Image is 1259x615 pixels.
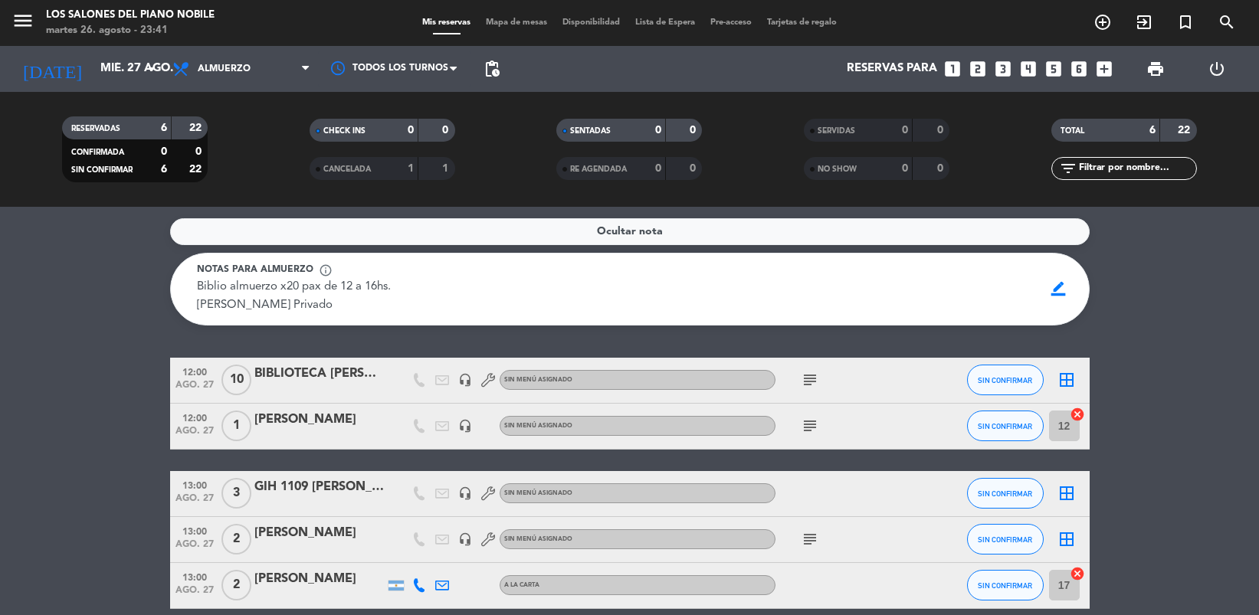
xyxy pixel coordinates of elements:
[11,9,34,32] i: menu
[1178,125,1193,136] strong: 22
[221,570,251,600] span: 2
[1044,274,1074,303] span: border_color
[504,490,572,496] span: Sin menú asignado
[759,18,844,27] span: Tarjetas de regalo
[902,163,908,174] strong: 0
[967,365,1044,395] button: SIN CONFIRMAR
[175,539,214,557] span: ago. 27
[46,23,215,38] div: martes 26. agosto - 23:41
[71,166,133,174] span: SIN CONFIRMAR
[319,263,333,277] span: info_outline
[1061,127,1084,135] span: TOTAL
[1208,60,1226,78] i: power_settings_new
[197,281,391,311] span: Biblio almuerzo x20 pax de 12 a 16hs. [PERSON_NAME] Privado
[801,417,819,435] i: subject
[937,125,946,136] strong: 0
[1146,60,1165,78] span: print
[943,59,962,79] i: looks_one
[254,569,385,589] div: [PERSON_NAME]
[458,486,472,500] i: headset_mic
[46,8,215,23] div: Los Salones del Piano Nobile
[1094,59,1114,79] i: add_box
[1077,160,1196,177] input: Filtrar por nombre...
[655,163,661,174] strong: 0
[71,149,124,156] span: CONFIRMADA
[570,127,611,135] span: SENTADAS
[408,163,414,174] strong: 1
[504,423,572,429] span: Sin menú asignado
[818,127,855,135] span: SERVIDAS
[801,530,819,548] i: subject
[483,60,501,78] span: pending_actions
[978,376,1032,384] span: SIN CONFIRMAR
[978,535,1032,544] span: SIN CONFIRMAR
[703,18,759,27] span: Pre-acceso
[1149,125,1156,136] strong: 6
[1057,484,1076,502] i: border_all
[968,59,988,79] i: looks_two
[11,52,93,86] i: [DATE]
[458,419,472,433] i: headset_mic
[254,410,385,430] div: [PERSON_NAME]
[978,581,1032,590] span: SIN CONFIRMAR
[221,365,251,395] span: 10
[175,409,214,427] span: 12:00
[221,478,251,509] span: 3
[1093,13,1112,31] i: add_circle_outline
[967,411,1044,441] button: SIN CONFIRMAR
[458,532,472,546] i: headset_mic
[1176,13,1195,31] i: turned_in_not
[221,411,251,441] span: 1
[967,478,1044,509] button: SIN CONFIRMAR
[254,364,385,384] div: BIBLIOTECA [PERSON_NAME] 16.30 A 18.30
[690,125,699,136] strong: 0
[1135,13,1153,31] i: exit_to_app
[175,568,214,586] span: 13:00
[937,163,946,174] strong: 0
[442,163,451,174] strong: 1
[504,536,572,542] span: Sin menú asignado
[458,373,472,387] i: headset_mic
[1057,371,1076,389] i: border_all
[847,62,937,76] span: Reservas para
[221,524,251,554] span: 2
[161,164,167,175] strong: 6
[655,125,661,136] strong: 0
[161,123,167,133] strong: 6
[198,64,251,74] span: Almuerzo
[254,523,385,543] div: [PERSON_NAME]
[801,371,819,389] i: subject
[175,426,214,443] span: ago. 27
[323,165,371,173] span: CANCELADA
[161,146,167,157] strong: 0
[1070,566,1085,581] i: cancel
[504,377,572,383] span: Sin menú asignado
[175,476,214,494] span: 13:00
[967,570,1044,600] button: SIN CONFIRMAR
[570,165,627,173] span: RE AGENDADA
[175,380,214,397] span: ago. 27
[1057,530,1076,548] i: border_all
[1044,59,1064,79] i: looks_5
[175,522,214,540] span: 13:00
[1218,13,1236,31] i: search
[1186,46,1248,92] div: LOG OUT
[978,489,1032,498] span: SIN CONFIRMAR
[902,125,908,136] strong: 0
[978,422,1032,430] span: SIN CONFIRMAR
[1018,59,1038,79] i: looks_4
[195,146,205,157] strong: 0
[1070,407,1085,422] i: cancel
[175,363,214,381] span: 12:00
[555,18,628,27] span: Disponibilidad
[197,263,313,278] span: Notas para almuerzo
[818,165,857,173] span: NO SHOW
[1069,59,1089,79] i: looks_6
[11,9,34,38] button: menu
[597,223,663,240] span: Ocultar nota
[442,125,451,136] strong: 0
[408,125,414,136] strong: 0
[71,125,120,132] span: RESERVADAS
[254,477,385,497] div: GIH 1109 [PERSON_NAME]
[967,524,1044,554] button: SIN CONFIRMAR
